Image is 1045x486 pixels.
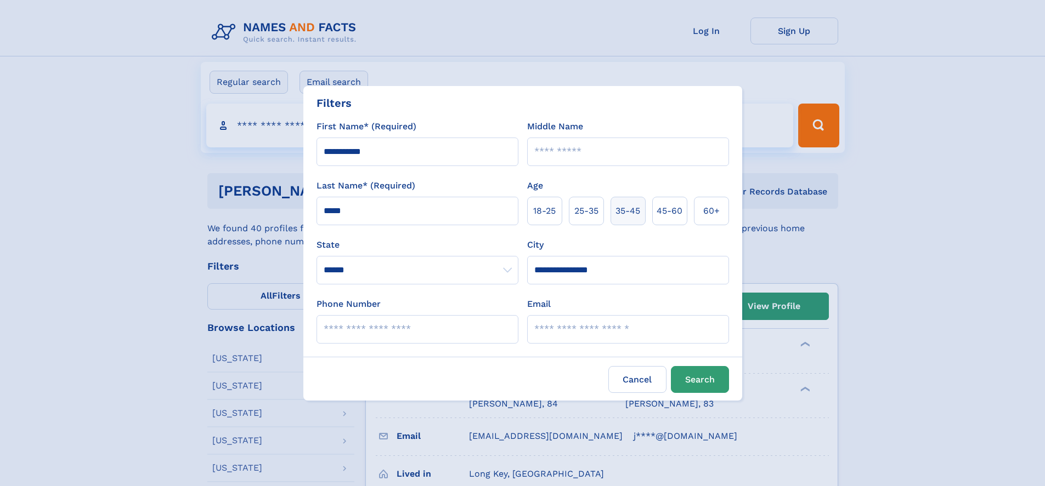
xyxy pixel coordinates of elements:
label: Email [527,298,551,311]
span: 45‑60 [657,204,682,218]
span: 25‑35 [574,204,598,218]
label: Age [527,179,543,192]
button: Search [671,366,729,393]
div: Filters [317,95,352,111]
label: Middle Name [527,120,583,133]
label: Last Name* (Required) [317,179,415,192]
label: Cancel [608,366,666,393]
label: Phone Number [317,298,381,311]
span: 18‑25 [533,204,556,218]
span: 60+ [703,204,720,218]
span: 35‑45 [615,204,640,218]
label: City [527,238,544,251]
label: First Name* (Required) [317,120,416,133]
label: State [317,238,518,251]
